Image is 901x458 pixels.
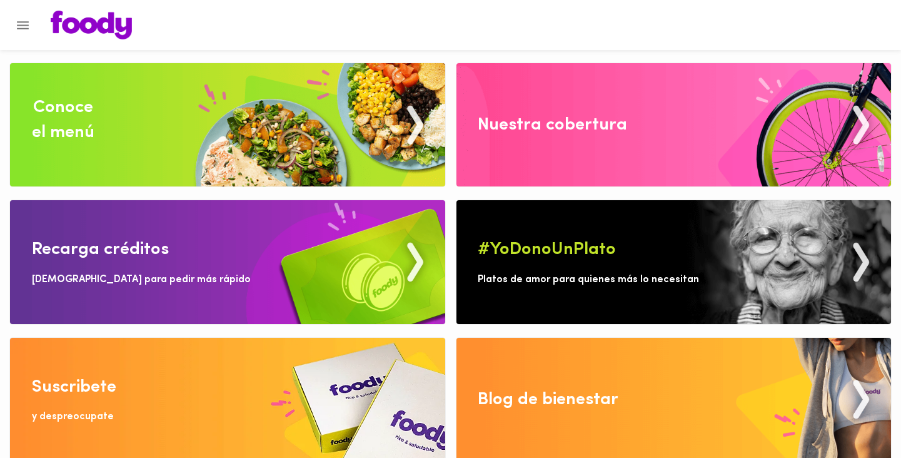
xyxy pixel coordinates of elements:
div: Recarga créditos [32,237,169,262]
div: #YoDonoUnPlato [478,237,616,262]
div: y despreocupate [32,410,114,424]
div: Conoce el menú [32,95,94,145]
div: Blog de bienestar [478,387,618,412]
img: Nuestra cobertura [456,63,892,186]
img: logo.png [51,11,132,39]
img: Yo Dono un Plato [456,200,892,323]
iframe: Messagebird Livechat Widget [828,385,888,445]
div: Suscribete [32,375,116,400]
div: Nuestra cobertura [478,113,627,138]
button: Menu [8,10,38,41]
img: Conoce el menu [10,63,445,186]
div: Platos de amor para quienes más lo necesitan [478,273,699,287]
div: [DEMOGRAPHIC_DATA] para pedir más rápido [32,273,251,287]
img: Recarga Creditos [10,200,445,323]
